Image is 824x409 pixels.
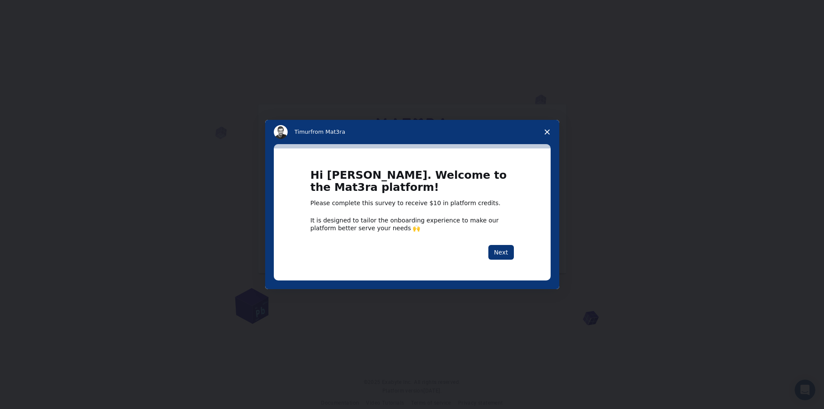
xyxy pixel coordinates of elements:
[311,169,514,199] h1: Hi [PERSON_NAME]. Welcome to the Mat3ra platform!
[295,129,311,135] span: Timur
[311,216,514,232] div: It is designed to tailor the onboarding experience to make our platform better serve your needs 🙌
[311,129,345,135] span: from Mat3ra
[17,6,48,14] span: Support
[535,120,559,144] span: Close survey
[311,199,514,208] div: Please complete this survey to receive $10 in platform credits.
[488,245,514,260] button: Next
[274,125,288,139] img: Profile image for Timur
